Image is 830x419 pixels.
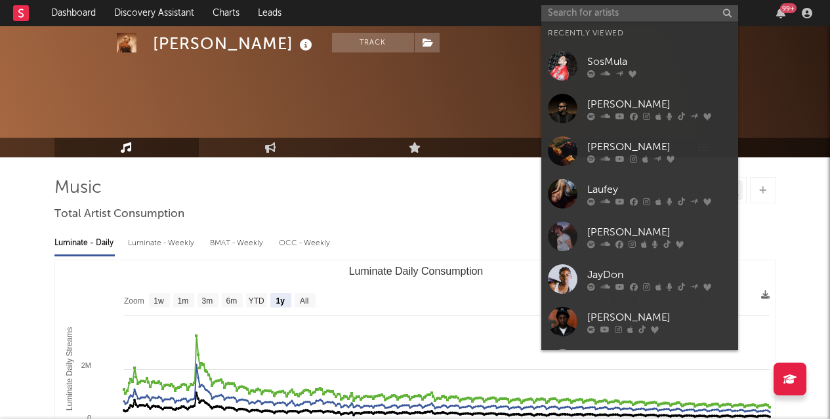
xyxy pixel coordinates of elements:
[587,96,732,112] div: [PERSON_NAME]
[587,224,732,240] div: [PERSON_NAME]
[153,33,316,54] div: [PERSON_NAME]
[154,296,164,306] text: 1w
[332,33,414,52] button: Track
[541,45,738,87] a: SosMula
[279,232,331,254] div: OCC - Weekly
[64,327,73,410] text: Luminate Daily Streams
[776,8,785,18] button: 99+
[587,309,732,325] div: [PERSON_NAME]
[248,296,264,306] text: YTD
[348,266,483,277] text: Luminate Daily Consumption
[541,215,738,258] a: [PERSON_NAME]
[548,26,732,41] div: Recently Viewed
[124,296,144,306] text: Zoom
[54,232,115,254] div: Luminate - Daily
[541,343,738,386] a: [PERSON_NAME]
[780,3,797,13] div: 99 +
[541,172,738,215] a: Laufey
[541,300,738,343] a: [PERSON_NAME]
[541,87,738,130] a: [PERSON_NAME]
[587,267,732,283] div: JayDon
[226,296,237,306] text: 6m
[128,232,197,254] div: Luminate - Weekly
[541,5,738,22] input: Search for artists
[210,232,266,254] div: BMAT - Weekly
[541,258,738,300] a: JayDon
[300,296,308,306] text: All
[587,139,732,155] div: [PERSON_NAME]
[541,130,738,172] a: [PERSON_NAME]
[276,296,285,306] text: 1y
[54,207,184,222] span: Total Artist Consumption
[177,296,188,306] text: 1m
[587,182,732,197] div: Laufey
[587,54,732,70] div: SosMula
[201,296,213,306] text: 3m
[81,361,91,369] text: 2M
